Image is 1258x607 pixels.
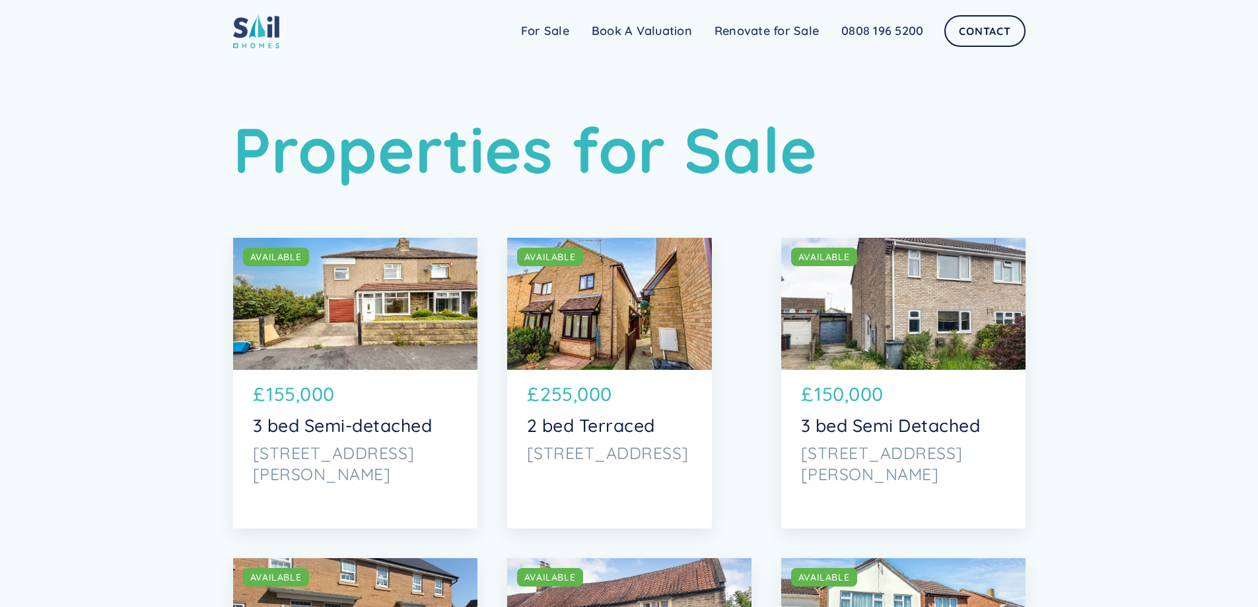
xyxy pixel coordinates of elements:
[253,415,458,436] p: 3 bed Semi-detached
[540,380,612,408] p: 255,000
[703,18,830,44] a: Renovate for Sale
[507,238,712,528] a: AVAILABLE£255,0002 bed Terraced[STREET_ADDRESS]
[580,18,703,44] a: Book A Valuation
[527,380,540,408] p: £
[524,571,576,584] div: AVAILABLE
[801,380,814,408] p: £
[801,415,1006,436] p: 3 bed Semi Detached
[781,238,1026,528] a: AVAILABLE£150,0003 bed Semi Detached[STREET_ADDRESS][PERSON_NAME]
[253,380,265,408] p: £
[250,250,302,264] div: AVAILABLE
[527,443,692,464] p: [STREET_ADDRESS]
[233,112,1026,188] h1: Properties for Sale
[814,380,884,408] p: 150,000
[233,13,279,48] img: sail home logo colored
[250,571,302,584] div: AVAILABLE
[266,380,335,408] p: 155,000
[233,238,477,528] a: AVAILABLE£155,0003 bed Semi-detached[STREET_ADDRESS][PERSON_NAME]
[801,443,1006,485] p: [STREET_ADDRESS][PERSON_NAME]
[798,571,850,584] div: AVAILABLE
[510,18,580,44] a: For Sale
[253,443,458,485] p: [STREET_ADDRESS][PERSON_NAME]
[944,15,1025,47] a: Contact
[527,415,692,436] p: 2 bed Terraced
[830,18,934,44] a: 0808 196 5200
[524,250,576,264] div: AVAILABLE
[798,250,850,264] div: AVAILABLE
